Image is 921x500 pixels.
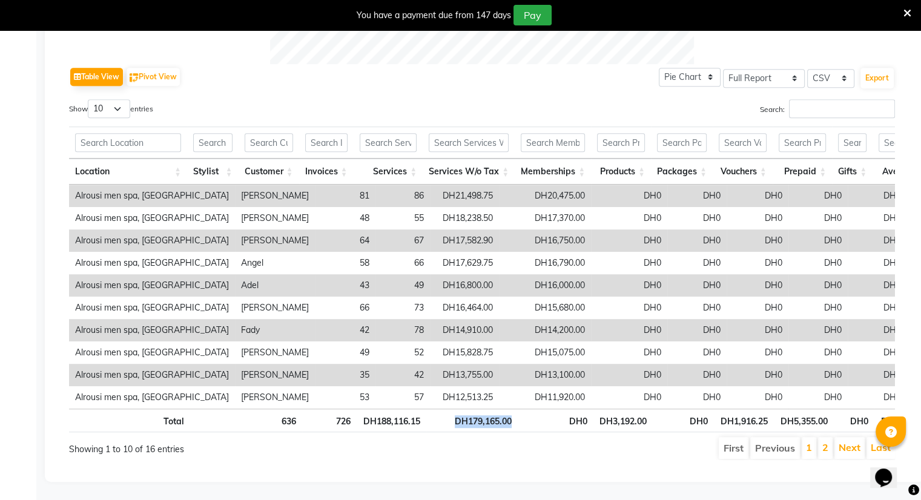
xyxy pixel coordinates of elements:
td: DH0 [667,185,727,207]
td: DH13,100.00 [499,364,591,386]
td: Alrousi men spa, [GEOGRAPHIC_DATA] [69,207,235,229]
th: Memberships: activate to sort column ascending [515,159,591,185]
th: Packages: activate to sort column ascending [651,159,713,185]
td: Alrousi men spa, [GEOGRAPHIC_DATA] [69,364,235,386]
td: DH0 [848,274,907,297]
td: DH16,790.00 [499,252,591,274]
td: DH20,475.00 [499,185,591,207]
a: Last [871,441,891,453]
td: DH14,910.00 [430,319,499,341]
label: Search: [760,99,895,118]
input: Search Services [360,133,417,152]
label: Show entries [69,99,153,118]
td: 35 [315,364,375,386]
td: DH0 [667,364,727,386]
input: Search Customer [245,133,293,152]
td: DH13,755.00 [430,364,499,386]
button: Export [860,68,894,88]
td: DH0 [591,341,667,364]
td: Angel [235,252,315,274]
td: DH17,370.00 [499,207,591,229]
td: DH0 [848,297,907,319]
td: DH0 [727,386,788,409]
td: DH11,920.00 [499,386,591,409]
td: DH0 [788,319,848,341]
td: 66 [375,252,430,274]
td: 42 [315,319,375,341]
td: 55 [375,207,430,229]
td: 43 [315,274,375,297]
td: DH0 [667,274,727,297]
th: Invoices: activate to sort column ascending [299,159,354,185]
td: 58 [315,252,375,274]
td: 42 [375,364,430,386]
a: 1 [806,441,812,453]
td: DH0 [788,229,848,252]
th: DH1,916.25 [714,409,774,432]
td: DH0 [788,364,848,386]
td: 73 [375,297,430,319]
td: 67 [375,229,430,252]
th: DH0 [834,409,874,432]
td: DH0 [848,364,907,386]
td: DH0 [727,341,788,364]
td: DH0 [591,229,667,252]
td: DH0 [591,252,667,274]
td: DH14,200.00 [499,319,591,341]
td: 78 [375,319,430,341]
td: DH0 [848,207,907,229]
td: DH0 [848,319,907,341]
td: [PERSON_NAME] [235,297,315,319]
td: DH0 [591,274,667,297]
td: DH0 [667,229,727,252]
td: [PERSON_NAME] [235,185,315,207]
td: DH17,629.75 [430,252,499,274]
button: Pay [513,5,552,25]
input: Search Products [597,133,645,152]
td: DH0 [591,386,667,409]
th: Prepaid: activate to sort column ascending [773,159,832,185]
td: Alrousi men spa, [GEOGRAPHIC_DATA] [69,274,235,297]
th: DH3,192.00 [593,409,653,432]
td: Alrousi men spa, [GEOGRAPHIC_DATA] [69,185,235,207]
td: Alrousi men spa, [GEOGRAPHIC_DATA] [69,252,235,274]
th: Products: activate to sort column ascending [591,159,651,185]
th: Gifts: activate to sort column ascending [832,159,873,185]
td: DH0 [727,252,788,274]
td: [PERSON_NAME] [235,364,315,386]
th: Services W/o Tax: activate to sort column ascending [423,159,515,185]
td: DH0 [667,297,727,319]
th: Stylist: activate to sort column ascending [187,159,238,185]
div: Showing 1 to 10 of 16 entries [69,436,403,456]
a: 2 [822,441,828,453]
td: DH0 [848,229,907,252]
td: DH0 [848,252,907,274]
td: DH0 [788,297,848,319]
td: Alrousi men spa, [GEOGRAPHIC_DATA] [69,386,235,409]
img: pivot.png [130,73,139,82]
input: Search Memberships [521,133,585,152]
td: DH0 [667,207,727,229]
td: DH15,828.75 [430,341,499,364]
td: Alrousi men spa, [GEOGRAPHIC_DATA] [69,319,235,341]
input: Search: [789,99,895,118]
td: DH0 [788,274,848,297]
td: Alrousi men spa, [GEOGRAPHIC_DATA] [69,229,235,252]
th: 726 [302,409,357,432]
th: DH0 [653,409,714,432]
td: DH12,513.25 [430,386,499,409]
td: 48 [315,207,375,229]
td: [PERSON_NAME] [235,229,315,252]
th: DH179,165.00 [426,409,517,432]
td: DH0 [667,319,727,341]
td: 57 [375,386,430,409]
input: Search Stylist [193,133,232,152]
th: Customer: activate to sort column ascending [239,159,299,185]
td: DH0 [727,229,788,252]
th: DH5,355.00 [774,409,834,432]
td: DH16,800.00 [430,274,499,297]
td: DH0 [788,252,848,274]
iframe: chat widget [870,452,909,488]
td: DH0 [727,274,788,297]
th: 636 [242,409,302,432]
